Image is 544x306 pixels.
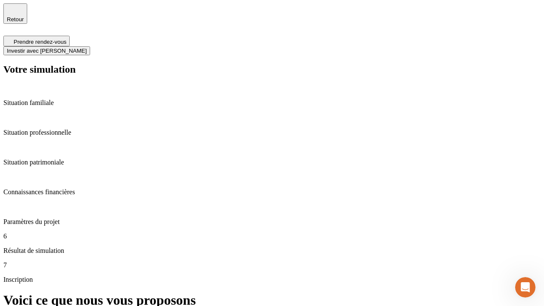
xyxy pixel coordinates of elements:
[3,247,541,255] p: Résultat de simulation
[3,3,27,24] button: Retour
[3,46,90,55] button: Investir avec [PERSON_NAME]
[3,232,541,240] p: 6
[3,129,541,136] p: Situation professionnelle
[3,36,70,46] button: Prendre rendez-vous
[3,99,541,107] p: Situation familiale
[3,64,541,75] h2: Votre simulation
[7,48,87,54] span: Investir avec [PERSON_NAME]
[3,218,541,226] p: Paramètres du projet
[3,276,541,283] p: Inscription
[515,277,535,297] iframe: Intercom live chat
[3,188,541,196] p: Connaissances financières
[14,39,66,45] span: Prendre rendez-vous
[3,159,541,166] p: Situation patrimoniale
[7,16,24,23] span: Retour
[3,261,541,269] p: 7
